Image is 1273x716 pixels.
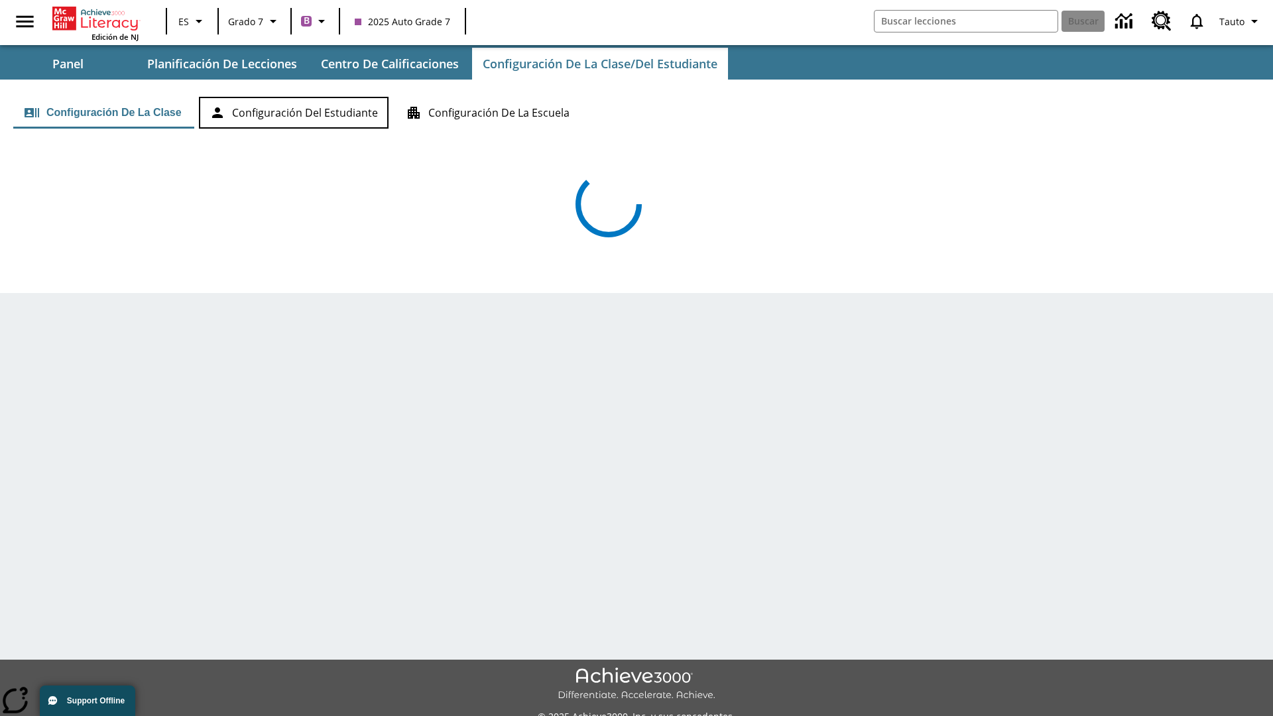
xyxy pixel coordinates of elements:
[52,4,139,42] div: Portada
[304,13,310,29] span: B
[199,97,389,129] button: Configuración del estudiante
[1144,3,1180,39] a: Centro de recursos, Se abrirá en una pestaña nueva.
[395,97,580,129] button: Configuración de la escuela
[1,48,134,80] button: Panel
[310,48,469,80] button: Centro de calificaciones
[171,9,213,33] button: Lenguaje: ES, Selecciona un idioma
[1107,3,1144,40] a: Centro de información
[558,668,715,701] img: Achieve3000 Differentiate Accelerate Achieve
[5,2,44,41] button: Abrir el menú lateral
[223,9,286,33] button: Grado: Grado 7, Elige un grado
[13,97,192,129] button: Configuración de la clase
[875,11,1058,32] input: Buscar campo
[1214,9,1268,33] button: Perfil/Configuración
[67,696,125,705] span: Support Offline
[472,48,728,80] button: Configuración de la clase/del estudiante
[1219,15,1244,29] span: Tauto
[91,32,139,42] span: Edición de NJ
[40,686,135,716] button: Support Offline
[52,5,139,32] a: Portada
[137,48,308,80] button: Planificación de lecciones
[178,15,189,29] span: ES
[13,97,1260,129] div: Configuración de la clase/del estudiante
[355,15,450,29] span: 2025 Auto Grade 7
[1180,4,1214,38] a: Notificaciones
[296,9,335,33] button: Boost El color de la clase es morado/púrpura. Cambiar el color de la clase.
[228,15,263,29] span: Grado 7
